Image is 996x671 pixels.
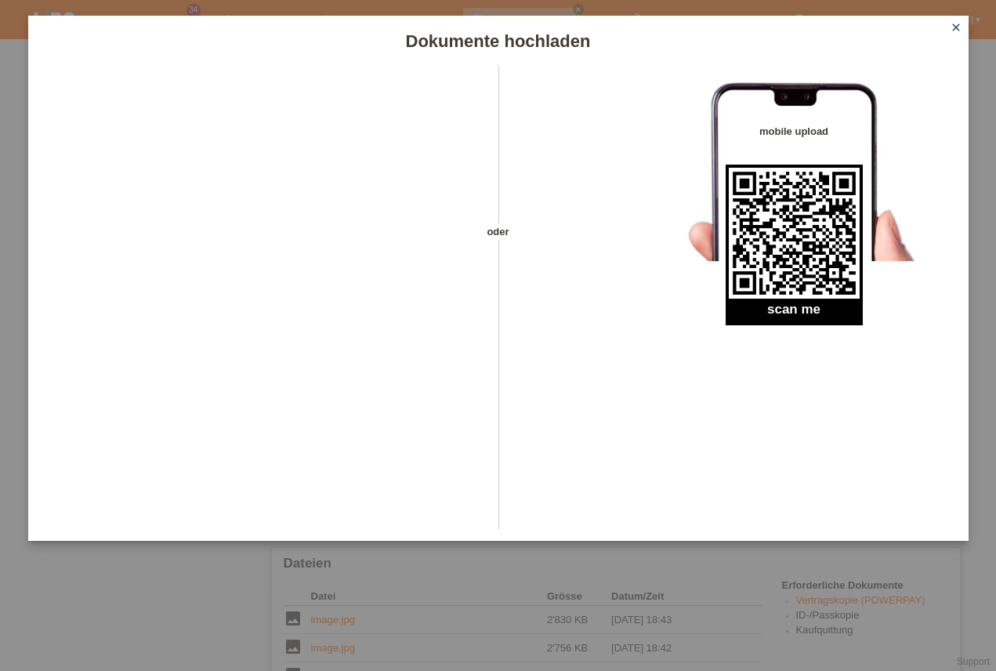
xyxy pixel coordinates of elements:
h4: mobile upload [726,125,863,137]
h2: scan me [726,302,863,325]
i: close [950,21,962,34]
span: oder [471,223,526,240]
h1: Dokumente hochladen [28,31,969,51]
a: close [946,20,966,38]
iframe: Upload [52,106,471,498]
